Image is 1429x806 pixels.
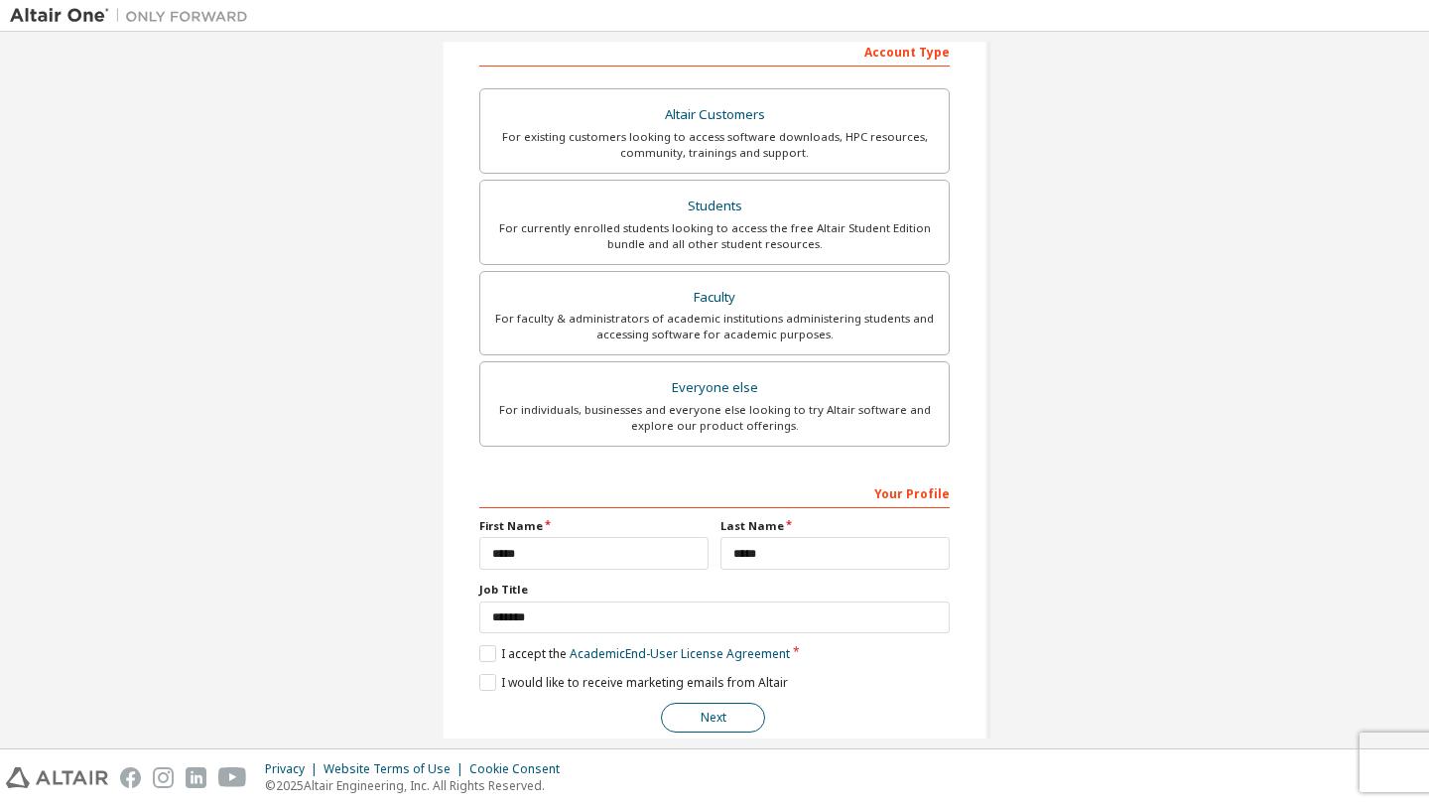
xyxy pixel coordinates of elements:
[10,6,258,26] img: Altair One
[492,402,937,434] div: For individuals, businesses and everyone else looking to try Altair software and explore our prod...
[265,761,324,777] div: Privacy
[479,674,788,691] label: I would like to receive marketing emails from Altair
[479,476,950,508] div: Your Profile
[479,582,950,598] label: Job Title
[720,518,950,534] label: Last Name
[492,101,937,129] div: Altair Customers
[492,311,937,342] div: For faculty & administrators of academic institutions administering students and accessing softwa...
[6,767,108,788] img: altair_logo.svg
[492,374,937,402] div: Everyone else
[120,767,141,788] img: facebook.svg
[492,220,937,252] div: For currently enrolled students looking to access the free Altair Student Edition bundle and all ...
[570,645,790,662] a: Academic End-User License Agreement
[492,284,937,312] div: Faculty
[479,518,709,534] label: First Name
[479,645,790,662] label: I accept the
[186,767,206,788] img: linkedin.svg
[218,767,247,788] img: youtube.svg
[479,35,950,67] div: Account Type
[153,767,174,788] img: instagram.svg
[265,777,572,794] p: © 2025 Altair Engineering, Inc. All Rights Reserved.
[492,129,937,161] div: For existing customers looking to access software downloads, HPC resources, community, trainings ...
[469,761,572,777] div: Cookie Consent
[661,703,765,733] button: Next
[492,193,937,220] div: Students
[324,761,469,777] div: Website Terms of Use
